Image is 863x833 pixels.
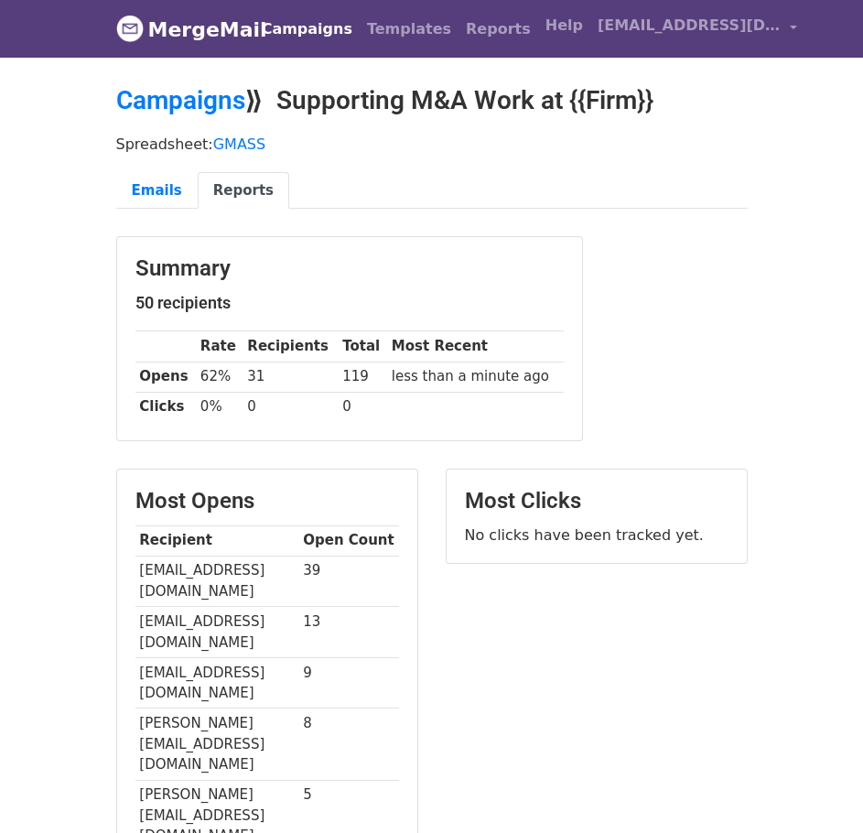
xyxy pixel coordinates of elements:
[135,293,564,313] h5: 50 recipients
[465,525,728,545] p: No clicks have been tracked yet.
[213,135,265,153] a: GMASS
[116,85,748,116] h2: ⟫ Supporting M&A Work at {{Firm}}
[135,488,399,514] h3: Most Opens
[360,11,458,48] a: Templates
[338,362,387,392] td: 119
[135,709,299,780] td: [PERSON_NAME][EMAIL_ADDRESS][DOMAIN_NAME]
[387,362,563,392] td: less than a minute ago
[243,331,339,362] th: Recipients
[538,7,590,44] a: Help
[299,607,399,658] td: 13
[135,255,564,282] h3: Summary
[116,10,240,49] a: MergeMail
[299,657,399,709] td: 9
[196,362,243,392] td: 62%
[116,85,245,115] a: Campaigns
[338,331,387,362] th: Total
[254,11,360,48] a: Campaigns
[135,657,299,709] td: [EMAIL_ADDRESS][DOMAIN_NAME]
[116,172,198,210] a: Emails
[387,331,563,362] th: Most Recent
[243,362,339,392] td: 31
[243,392,339,422] td: 0
[135,556,299,607] td: [EMAIL_ADDRESS][DOMAIN_NAME]
[135,362,197,392] th: Opens
[598,15,781,37] span: [EMAIL_ADDRESS][DOMAIN_NAME]
[590,7,804,50] a: [EMAIL_ADDRESS][DOMAIN_NAME]
[299,556,399,607] td: 39
[116,15,144,42] img: MergeMail logo
[299,709,399,780] td: 8
[338,392,387,422] td: 0
[135,392,197,422] th: Clicks
[116,135,748,154] p: Spreadsheet:
[465,488,728,514] h3: Most Clicks
[135,607,299,658] td: [EMAIL_ADDRESS][DOMAIN_NAME]
[196,392,243,422] td: 0%
[198,172,289,210] a: Reports
[458,11,538,48] a: Reports
[135,525,299,556] th: Recipient
[299,525,399,556] th: Open Count
[771,745,863,833] iframe: Chat Widget
[196,331,243,362] th: Rate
